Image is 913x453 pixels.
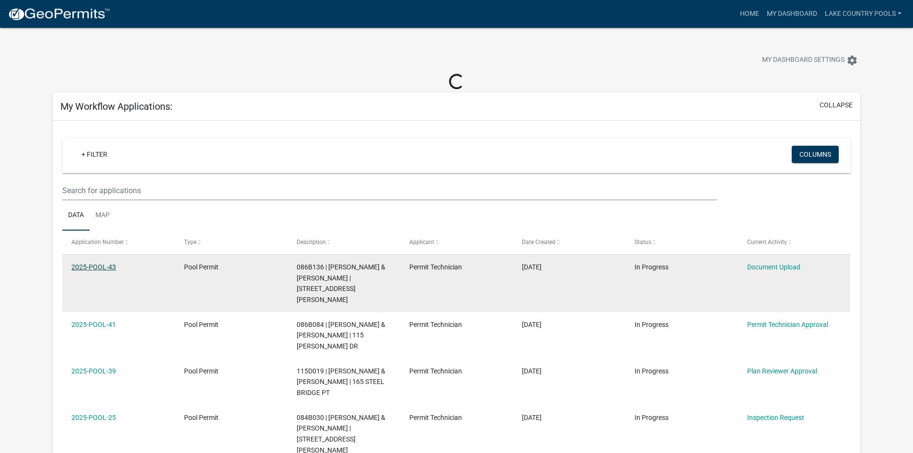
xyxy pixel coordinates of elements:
[409,239,434,245] span: Applicant
[747,367,817,375] a: Plan Reviewer Approval
[635,239,651,245] span: Status
[635,414,669,421] span: In Progress
[74,146,115,163] a: + Filter
[792,146,839,163] button: Columns
[62,181,717,200] input: Search for applications
[297,263,385,303] span: 086B136 | SCHOEN RANDY & ELIZABETH | 129 SINCLAIR DR
[90,200,116,231] a: Map
[71,239,124,245] span: Application Number
[763,5,821,23] a: My Dashboard
[297,239,326,245] span: Description
[736,5,763,23] a: Home
[522,414,542,421] span: 03/28/2025
[513,231,625,254] datatable-header-cell: Date Created
[184,367,219,375] span: Pool Permit
[71,321,116,328] a: 2025-POOL-41
[522,321,542,328] span: 09/02/2025
[625,231,738,254] datatable-header-cell: Status
[747,321,828,328] a: Permit Technician Approval
[747,414,804,421] a: Inspection Request
[747,239,787,245] span: Current Activity
[184,321,219,328] span: Pool Permit
[635,263,669,271] span: In Progress
[71,414,116,421] a: 2025-POOL-25
[754,51,866,70] button: My Dashboard Settingssettings
[71,263,116,271] a: 2025-POOL-43
[62,200,90,231] a: Data
[522,367,542,375] span: 08/11/2025
[71,367,116,375] a: 2025-POOL-39
[175,231,288,254] datatable-header-cell: Type
[297,367,385,397] span: 115D019 | LEVENGOOD GARY A & LISA K | 165 STEEL BRIDGE PT
[297,321,385,350] span: 086B084 | STRICKLAND WILLIAM A & CATHERINE P | 115 EMMA DR
[738,231,850,254] datatable-header-cell: Current Activity
[409,414,462,421] span: Permit Technician
[522,239,555,245] span: Date Created
[762,55,844,66] span: My Dashboard Settings
[409,263,462,271] span: Permit Technician
[60,101,173,112] h5: My Workflow Applications:
[821,5,905,23] a: Lake Country Pools
[409,367,462,375] span: Permit Technician
[747,263,800,271] a: Document Upload
[635,367,669,375] span: In Progress
[522,263,542,271] span: 09/08/2025
[62,231,175,254] datatable-header-cell: Application Number
[184,414,219,421] span: Pool Permit
[820,100,853,110] button: collapse
[635,321,669,328] span: In Progress
[184,239,196,245] span: Type
[184,263,219,271] span: Pool Permit
[400,231,513,254] datatable-header-cell: Applicant
[288,231,400,254] datatable-header-cell: Description
[409,321,462,328] span: Permit Technician
[846,55,858,66] i: settings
